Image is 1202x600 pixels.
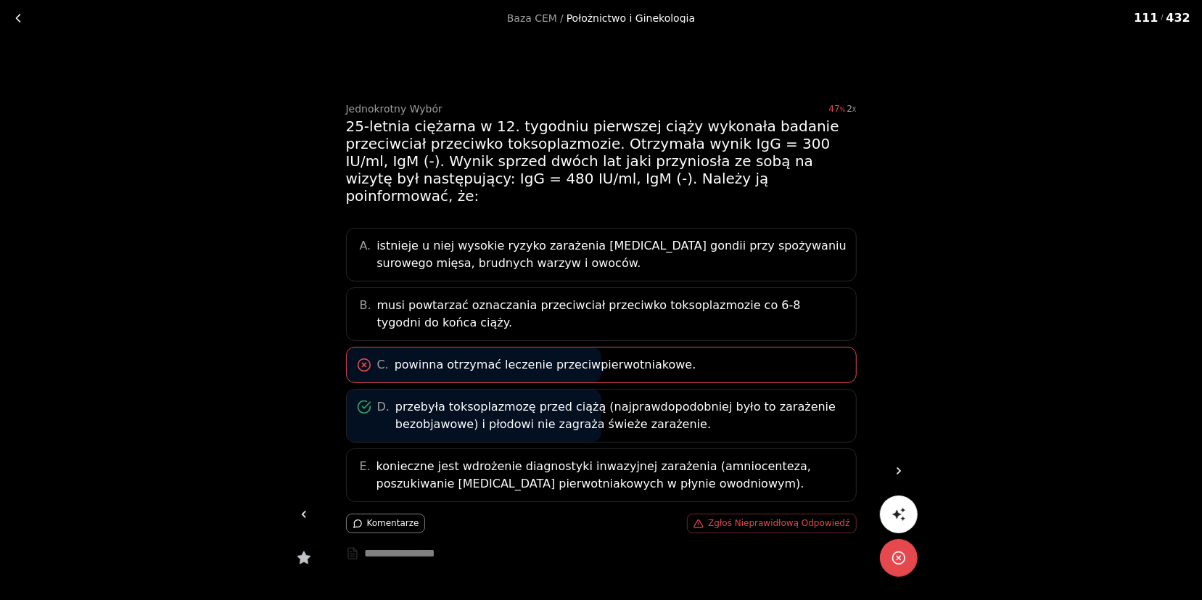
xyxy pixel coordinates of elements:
span: B. [360,297,371,332]
div: B.musi powtarzać oznaczania przeciwciał przeciwko toksoplazmozie co 6-8 tygodni do końca ciąży. [346,287,857,341]
span: 47 [828,104,845,114]
div: 2 [847,104,856,114]
span: A. [360,237,371,272]
div: 47% [828,104,856,114]
button: Zgłoś Nieprawidłową Odpowiedź [687,514,856,533]
div: 25-letnia ciężarna w 12. tygodniu pierwszej ciąży wykonała badanie przeciwciał przeciwko toksopla... [346,118,857,205]
span: powinna otrzymać leczenie przeciwpierwotniakowe. [395,356,696,374]
button: Komentarze [346,514,426,533]
span: przebyła toksoplazmozę przed ciążą (najprawdopodobniej było to zarażenie bezobjawowe) i płodowi n... [395,398,847,433]
a: Baza CEM [507,13,557,23]
div: A.istnieje u niej wysokie ryzyko zarażenia [MEDICAL_DATA] gondii przy spożywaniu surowego mięsa, ... [346,228,857,281]
div: C.powinna otrzymać leczenie przeciwpierwotniakowe. [346,347,857,383]
span: E. [360,458,371,493]
div: Położnictwo i Ginekologia [567,13,695,23]
span: musi powtarzać oznaczania przeciwciał przeciwko toksoplazmozie co 6-8 tygodni do końca ciąży. [377,297,847,332]
span: konieczne jest wdrożenie diagnostyki inwazyjnej zarażenia (amniocenteza, poszukiwanie [MEDICAL_DA... [376,458,847,493]
div: 111 432 [1134,9,1196,27]
span: istnieje u niej wysokie ryzyko zarażenia [MEDICAL_DATA] gondii przy spożywaniu surowego mięsa, br... [376,237,847,272]
div: E.konieczne jest wdrożenie diagnostyki inwazyjnej zarażenia (amniocenteza, poszukiwanie [MEDICAL_... [346,448,857,502]
span: D. [377,398,390,433]
span: / [560,13,564,23]
span: / [1161,9,1164,27]
div: Jednokrotny Wybór [346,104,442,114]
span: C. [377,356,389,374]
div: D.przebyła toksoplazmozę przed ciążą (najprawdopodobniej było to zarażenie bezobjawowe) i płodowi... [346,389,857,443]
